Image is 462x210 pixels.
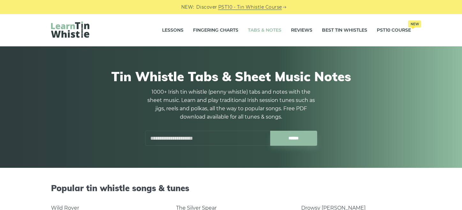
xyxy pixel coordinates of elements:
[162,22,183,38] a: Lessons
[51,21,89,38] img: LearnTinWhistle.com
[322,22,367,38] a: Best Tin Whistles
[51,69,411,84] h1: Tin Whistle Tabs & Sheet Music Notes
[145,88,317,121] p: 1000+ Irish tin whistle (penny whistle) tabs and notes with the sheet music. Learn and play tradi...
[408,20,421,27] span: New
[291,22,312,38] a: Reviews
[193,22,238,38] a: Fingering Charts
[51,183,411,193] h2: Popular tin whistle songs & tunes
[377,22,411,38] a: PST10 CourseNew
[248,22,281,38] a: Tabs & Notes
